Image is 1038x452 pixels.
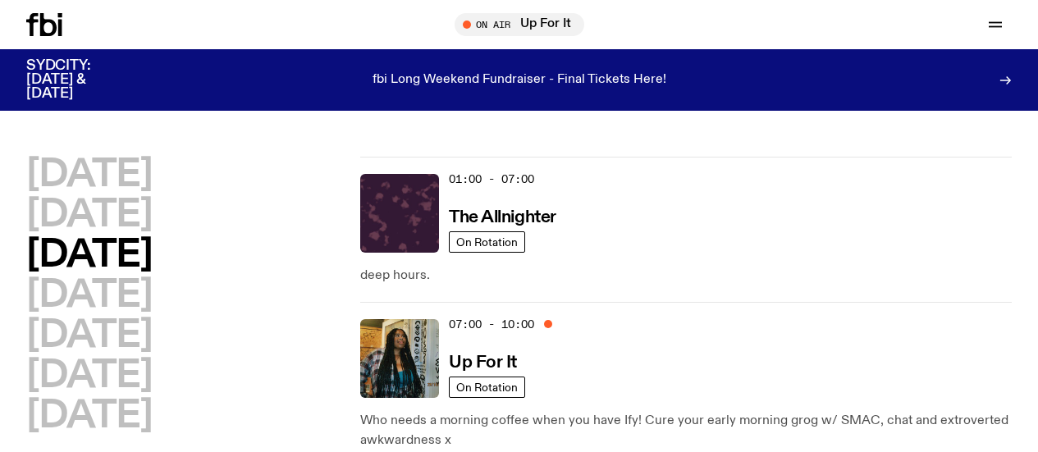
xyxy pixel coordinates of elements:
[26,197,152,234] button: [DATE]
[449,317,534,332] span: 07:00 - 10:00
[26,237,152,274] button: [DATE]
[449,377,525,398] a: On Rotation
[449,231,525,253] a: On Rotation
[449,351,517,372] a: Up For It
[26,59,131,101] h3: SYDCITY: [DATE] & [DATE]
[26,317,152,354] button: [DATE]
[360,319,439,398] img: Ify - a Brown Skin girl with black braided twists, looking up to the side with her tongue stickin...
[456,381,518,394] span: On Rotation
[449,206,556,226] a: The Allnighter
[449,354,517,372] h3: Up For It
[449,209,556,226] h3: The Allnighter
[360,266,1012,285] p: deep hours.
[26,277,152,314] button: [DATE]
[449,171,534,187] span: 01:00 - 07:00
[455,13,584,36] button: On AirUp For It
[26,157,152,194] button: [DATE]
[26,398,152,435] button: [DATE]
[360,411,1012,450] p: Who needs a morning coffee when you have Ify! Cure your early morning grog w/ SMAC, chat and extr...
[26,358,152,395] button: [DATE]
[456,236,518,249] span: On Rotation
[373,73,666,88] p: fbi Long Weekend Fundraiser - Final Tickets Here!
